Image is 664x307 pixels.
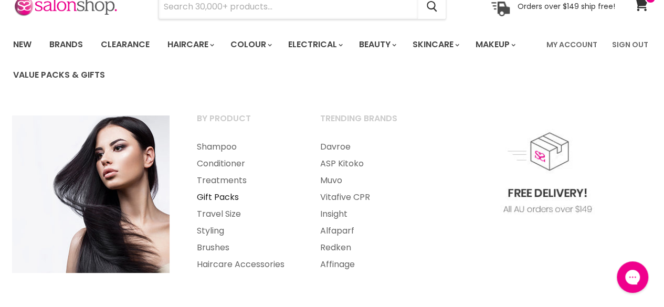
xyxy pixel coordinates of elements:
a: Sign Out [606,34,655,56]
a: Affinage [307,256,428,273]
ul: Main menu [307,139,428,273]
a: Trending Brands [307,110,428,136]
a: Styling [184,223,305,239]
a: Alfaparf [307,223,428,239]
a: Clearance [93,34,157,56]
a: Travel Size [184,206,305,223]
a: Treatments [184,172,305,189]
a: My Account [540,34,604,56]
a: Shampoo [184,139,305,155]
ul: Main menu [5,29,540,90]
a: Haircare Accessories [184,256,305,273]
iframe: Gorgias live chat messenger [612,258,654,297]
a: Davroe [307,139,428,155]
a: Makeup [468,34,522,56]
a: Muvo [307,172,428,189]
ul: Main menu [184,139,305,273]
p: Orders over $149 ship free! [518,2,615,11]
a: Brushes [184,239,305,256]
a: Colour [223,34,278,56]
a: Electrical [280,34,349,56]
a: Brands [41,34,91,56]
a: Insight [307,206,428,223]
a: Vitafive CPR [307,189,428,206]
a: Beauty [351,34,403,56]
a: Skincare [405,34,466,56]
a: By Product [184,110,305,136]
a: Redken [307,239,428,256]
a: Conditioner [184,155,305,172]
a: New [5,34,39,56]
a: Gift Packs [184,189,305,206]
a: Haircare [160,34,220,56]
a: Value Packs & Gifts [5,64,113,86]
a: ASP Kitoko [307,155,428,172]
